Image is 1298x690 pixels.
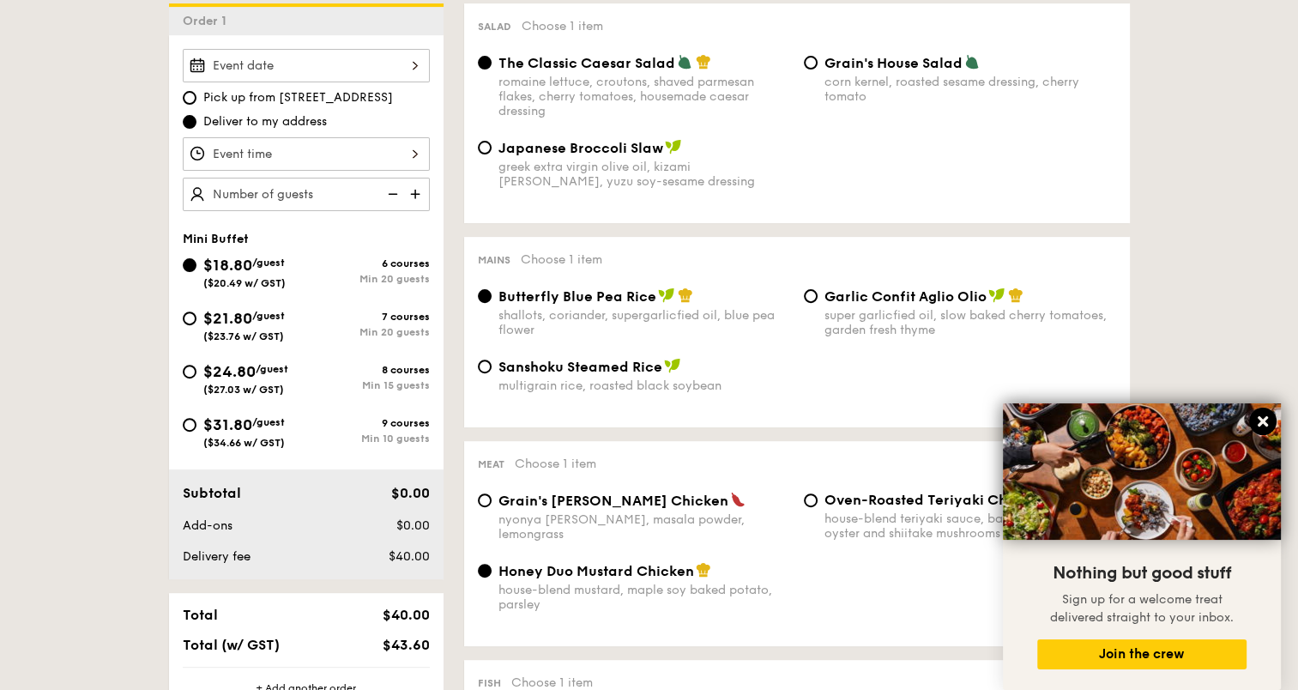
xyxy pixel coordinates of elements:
span: $31.80 [203,415,252,434]
div: Min 20 guests [306,273,430,285]
span: Choose 1 item [522,19,603,33]
span: Sanshoku Steamed Rice [498,359,662,375]
input: Number of guests [183,178,430,211]
input: $18.80/guest($20.49 w/ GST)6 coursesMin 20 guests [183,258,196,272]
span: Salad [478,21,511,33]
img: icon-spicy.37a8142b.svg [730,492,746,507]
input: $24.80/guest($27.03 w/ GST)8 coursesMin 15 guests [183,365,196,378]
span: $40.00 [382,607,429,623]
img: icon-vegetarian.fe4039eb.svg [964,54,980,70]
input: Event date [183,49,430,82]
span: Japanese Broccoli Slaw [498,140,663,156]
img: icon-vegan.f8ff3823.svg [665,139,682,154]
span: Nothing but good stuff [1053,563,1231,584]
span: $24.80 [203,362,256,381]
span: $18.80 [203,256,252,275]
div: 8 courses [306,364,430,376]
div: romaine lettuce, croutons, shaved parmesan flakes, cherry tomatoes, housemade caesar dressing [498,75,790,118]
span: Subtotal [183,485,241,501]
span: Choose 1 item [511,675,593,690]
img: DSC07876-Edit02-Large.jpeg [1003,403,1281,540]
input: Grain's House Saladcorn kernel, roasted sesame dressing, cherry tomato [804,56,818,70]
span: Delivery fee [183,549,251,564]
span: The Classic Caesar Salad [498,55,675,71]
input: Sanshoku Steamed Ricemultigrain rice, roasted black soybean [478,360,492,373]
img: icon-chef-hat.a58ddaea.svg [696,54,711,70]
span: ($34.66 w/ GST) [203,437,285,449]
input: Oven-Roasted Teriyaki Chickenhouse-blend teriyaki sauce, baby bok choy, king oyster and shiitake ... [804,493,818,507]
span: Total [183,607,218,623]
img: icon-add.58712e84.svg [404,178,430,210]
span: Choose 1 item [521,252,602,267]
img: icon-vegetarian.fe4039eb.svg [677,54,692,70]
span: $43.60 [382,637,429,653]
input: $31.80/guest($34.66 w/ GST)9 coursesMin 10 guests [183,418,196,432]
span: Add-ons [183,518,232,533]
span: ($27.03 w/ GST) [203,384,284,396]
button: Close [1249,408,1277,435]
div: corn kernel, roasted sesame dressing, cherry tomato [824,75,1116,104]
div: Min 10 guests [306,433,430,445]
span: Grain's House Salad [824,55,963,71]
span: $0.00 [390,485,429,501]
span: /guest [256,363,288,375]
span: ($23.76 w/ GST) [203,330,284,342]
input: Japanese Broccoli Slawgreek extra virgin olive oil, kizami [PERSON_NAME], yuzu soy-sesame dressing [478,141,492,154]
span: /guest [252,416,285,428]
img: icon-chef-hat.a58ddaea.svg [1008,287,1023,303]
div: Min 15 guests [306,379,430,391]
span: Order 1 [183,14,233,28]
span: Choose 1 item [515,457,596,471]
span: Butterfly Blue Pea Rice [498,288,656,305]
span: Oven-Roasted Teriyaki Chicken [824,492,1045,508]
input: Grain's [PERSON_NAME] Chickennyonya [PERSON_NAME], masala powder, lemongrass [478,493,492,507]
input: Event time [183,137,430,171]
img: icon-vegan.f8ff3823.svg [988,287,1005,303]
div: 7 courses [306,311,430,323]
span: Sign up for a welcome treat delivered straight to your inbox. [1050,592,1234,625]
span: $0.00 [395,518,429,533]
button: Join the crew [1037,639,1247,669]
div: Min 20 guests [306,326,430,338]
span: Mini Buffet [183,232,249,246]
span: Total (w/ GST) [183,637,280,653]
img: icon-reduce.1d2dbef1.svg [378,178,404,210]
input: Garlic Confit Aglio Oliosuper garlicfied oil, slow baked cherry tomatoes, garden fresh thyme [804,289,818,303]
div: nyonya [PERSON_NAME], masala powder, lemongrass [498,512,790,542]
span: $40.00 [388,549,429,564]
input: $21.80/guest($23.76 w/ GST)7 coursesMin 20 guests [183,312,196,325]
div: multigrain rice, roasted black soybean [498,378,790,393]
div: 6 courses [306,257,430,269]
img: icon-vegan.f8ff3823.svg [658,287,675,303]
input: Pick up from [STREET_ADDRESS] [183,91,196,105]
span: Garlic Confit Aglio Olio [824,288,987,305]
span: /guest [252,310,285,322]
span: Fish [478,677,501,689]
span: Mains [478,254,510,266]
span: Honey Duo Mustard Chicken [498,563,694,579]
span: Grain's [PERSON_NAME] Chicken [498,493,728,509]
div: house-blend teriyaki sauce, baby bok choy, king oyster and shiitake mushrooms [824,511,1116,541]
img: icon-chef-hat.a58ddaea.svg [696,562,711,578]
div: shallots, coriander, supergarlicfied oil, blue pea flower [498,308,790,337]
div: 9 courses [306,417,430,429]
img: icon-chef-hat.a58ddaea.svg [678,287,693,303]
div: greek extra virgin olive oil, kizami [PERSON_NAME], yuzu soy-sesame dressing [498,160,790,189]
img: icon-vegan.f8ff3823.svg [664,358,681,373]
div: super garlicfied oil, slow baked cherry tomatoes, garden fresh thyme [824,308,1116,337]
span: $21.80 [203,309,252,328]
span: Deliver to my address [203,113,327,130]
span: Pick up from [STREET_ADDRESS] [203,89,393,106]
div: house-blend mustard, maple soy baked potato, parsley [498,583,790,612]
input: Honey Duo Mustard Chickenhouse-blend mustard, maple soy baked potato, parsley [478,564,492,578]
span: /guest [252,257,285,269]
span: ($20.49 w/ GST) [203,277,286,289]
input: Butterfly Blue Pea Riceshallots, coriander, supergarlicfied oil, blue pea flower [478,289,492,303]
span: Meat [478,458,504,470]
input: Deliver to my address [183,115,196,129]
input: The Classic Caesar Saladromaine lettuce, croutons, shaved parmesan flakes, cherry tomatoes, house... [478,56,492,70]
